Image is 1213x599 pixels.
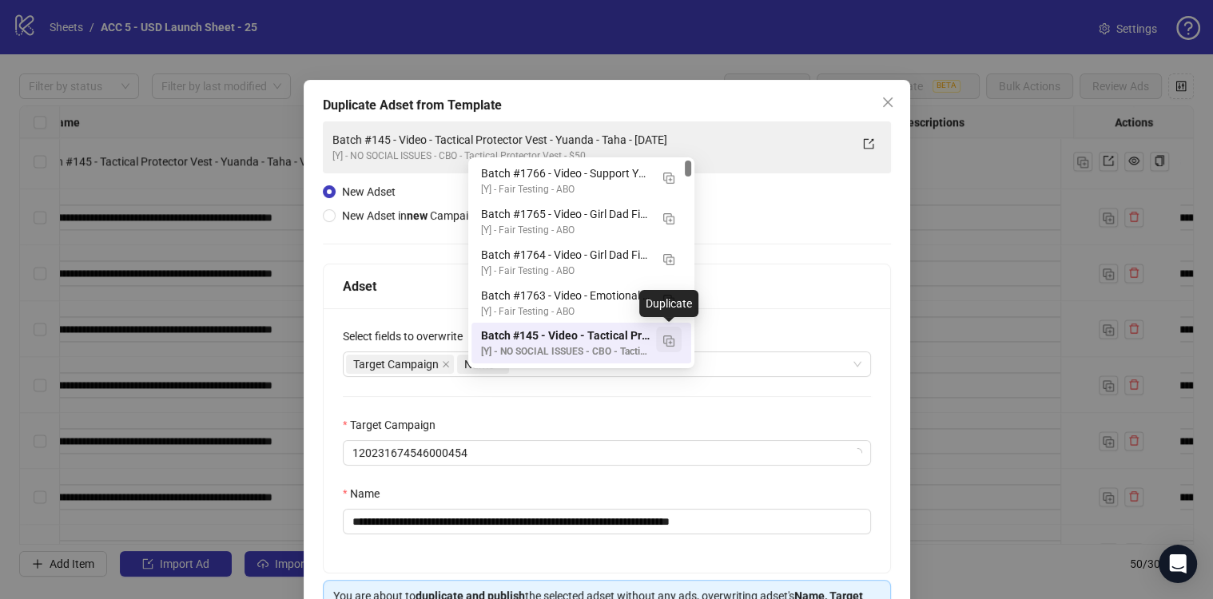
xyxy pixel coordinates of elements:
div: [Y] - Fair Testing - ABO [481,182,650,197]
div: [Y] - NO SOCIAL ISSUES - CBO - Tactical Protector Vest - $50 [332,149,849,164]
div: Batch #1765 - Video - Girl Dad Fist Bump American Flag T Shirt - Yuanda - Tiktok Video - [DATE] [481,205,650,223]
div: Batch #1763 - Video - Emotional Support Husband, Emergency Medical Services T Shirt - Yuanda - Ti... [471,283,691,323]
span: export [863,138,874,149]
div: [Y] - NO SOCIAL ISSUES - CBO - Tactical Protector Vest - $50 [481,344,650,359]
span: Target Campaign [353,355,439,373]
label: Target Campaign [343,416,446,434]
div: Batch #145 - Video - Tactical Protector Vest - Yuanda - Taha - August 29 [471,323,691,363]
img: Duplicate [663,254,674,265]
div: [Y] - Fair Testing - ABO [481,223,650,238]
button: Duplicate [656,327,682,352]
label: Select fields to overwrite [343,327,473,345]
button: Close [875,89,901,115]
div: Batch #1763 - Video - Emotional Support Husband, Emergency Medical Services T Shirt - Yuanda - Ti... [481,287,650,304]
span: New Adset in Campaign [342,209,481,222]
span: 120231674546000454 [352,441,861,465]
div: Batch #145 - Video - Tactical Protector Vest - Yuanda - Taha - [DATE] [332,131,849,149]
span: close [442,360,450,368]
span: Name [457,355,509,374]
span: New Adset [342,185,396,198]
div: Open Intercom Messenger [1159,545,1197,583]
div: Duplicate [639,290,698,317]
input: Name [343,509,871,534]
div: Batch #1766 - Video - Support Your Local Ice Agent T Shirt - Yuanda - Taha - [DATE] [481,165,650,182]
div: Batch #1764 - Video - Girl Dad Fist Bump American Flag T Shirt - Yuanda - Tiktok Video - [DATE] [481,246,650,264]
strong: new [407,209,428,222]
span: Name [464,355,494,373]
div: [Y] - Fair Testing - ABO [481,264,650,279]
div: Adset [343,276,871,296]
button: Duplicate [656,287,682,312]
div: [Y] - Fair Testing - ABO [481,304,650,319]
div: Batch #144 - Video - Tactical Protector Vest - Yuanda - Taha - August 29 [471,363,691,404]
div: Batch #1766 - Video - Support Your Local Ice Agent T Shirt - Yuanda - Taha - August 30 [471,161,691,201]
img: Duplicate [663,173,674,184]
button: Duplicate [656,246,682,272]
span: close [881,96,894,109]
label: Name [343,485,390,502]
span: Target Campaign [346,355,454,374]
div: Batch #1764 - Video - Girl Dad Fist Bump American Flag T Shirt - Yuanda - Tiktok Video - August 29 [471,242,691,283]
img: Duplicate [663,335,674,347]
button: Duplicate [656,205,682,231]
img: Duplicate [663,213,674,224]
button: Duplicate [656,165,682,190]
div: Duplicate Adset from Template [323,96,891,115]
div: Batch #145 - Video - Tactical Protector Vest - Yuanda - Taha - [DATE] [481,327,650,344]
div: Batch #1765 - Video - Girl Dad Fist Bump American Flag T Shirt - Yuanda - Tiktok Video - August 29 [471,201,691,242]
